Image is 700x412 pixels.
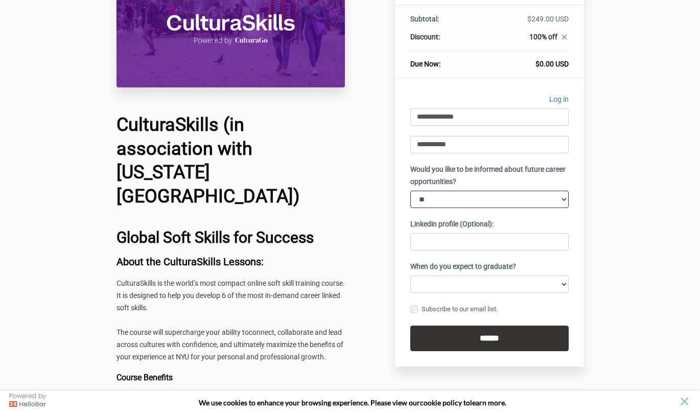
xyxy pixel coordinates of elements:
[410,261,516,273] label: When do you expect to graduate?
[410,51,477,70] th: Due Now:
[116,228,314,246] b: Global Soft Skills for Success
[560,33,569,41] i: close
[410,32,477,51] th: Discount:
[410,304,498,315] label: Subscribe to our email list.
[410,164,569,188] label: Would you like to be informed about future career opportunities?
[410,15,439,23] span: Subtotal:
[116,328,343,361] span: connect, collaborate and lead across cultures with confidence, and ultimately maximize the benefi...
[529,33,557,41] span: 100% off
[420,398,462,407] a: cookie policy
[557,33,569,44] a: close
[116,373,173,382] b: Course Benefits
[116,279,345,312] span: CulturaSkills is the world’s most compact online soft skill training course. It is designed to he...
[535,60,569,68] span: $0.00 USD
[549,94,569,108] a: Log in
[463,398,470,407] strong: to
[116,328,249,336] span: The course will supercharge your ability to
[470,398,506,407] span: learn more.
[116,256,345,267] h3: About the CulturaSkills Lessons:
[199,398,420,407] span: We use cookies to enhance your browsing experience. Please view our
[410,306,417,313] input: Subscribe to our email list.
[678,395,691,408] button: close
[410,218,494,231] label: Linkedin profile (Optional):
[116,113,345,209] h1: CulturaSkills (in association with [US_STATE][GEOGRAPHIC_DATA])
[477,14,568,32] td: $249.00 USD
